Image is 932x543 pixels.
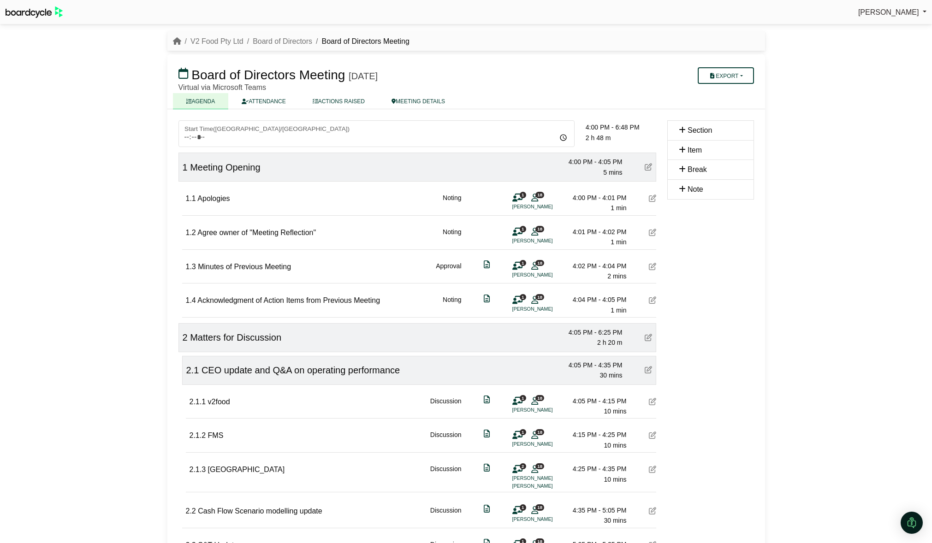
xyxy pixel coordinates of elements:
span: 2.2 [186,507,196,515]
div: Discussion [430,505,462,526]
span: Virtual via Microsoft Teams [178,83,267,91]
span: 1 [520,429,526,435]
a: [PERSON_NAME] [858,6,926,18]
span: 1 min [611,307,626,314]
div: Discussion [430,430,462,450]
li: [PERSON_NAME] [512,271,582,279]
span: 2 [183,332,188,342]
div: 4:04 PM - 4:05 PM [562,295,627,305]
span: Agree owner of "Meeting Reflection" [197,229,316,236]
span: Section [688,126,712,134]
span: 18 [535,226,544,232]
span: 1 min [611,238,626,246]
span: 1.1 [186,195,196,202]
li: [PERSON_NAME] [512,203,582,211]
div: Discussion [430,396,462,417]
span: 5 mins [603,169,622,176]
div: 4:01 PM - 4:02 PM [562,227,627,237]
span: 18 [535,395,544,401]
li: [PERSON_NAME] [512,305,582,313]
span: Item [688,146,702,154]
span: 30 mins [600,372,622,379]
li: [PERSON_NAME] [512,482,582,490]
span: 1 min [611,204,626,212]
span: Cash Flow Scenario modelling update [198,507,322,515]
span: 2 [520,463,526,469]
span: 2.1.2 [190,431,206,439]
span: 18 [535,463,544,469]
span: 30 mins [604,517,626,524]
span: 10 mins [604,476,626,483]
span: 2.1.1 [190,398,206,406]
li: [PERSON_NAME] [512,440,582,448]
a: AGENDA [173,93,229,109]
a: ATTENDANCE [228,93,299,109]
span: 1 [520,395,526,401]
div: 4:15 PM - 4:25 PM [562,430,627,440]
li: [PERSON_NAME] [512,406,582,414]
span: Meeting Opening [190,162,260,172]
span: 10 mins [604,442,626,449]
div: Noting [443,227,461,248]
span: 2 h 20 m [597,339,622,346]
div: [DATE] [349,71,378,82]
a: MEETING DETAILS [378,93,458,109]
span: Matters for Discussion [190,332,281,342]
span: 10 mins [604,407,626,415]
div: 4:35 PM - 5:05 PM [562,505,627,515]
span: 1 [520,192,526,198]
div: 4:05 PM - 4:15 PM [562,396,627,406]
div: Discussion [430,464,462,490]
span: 1.4 [186,296,196,304]
div: Approval [436,261,461,282]
div: Noting [443,295,461,315]
li: [PERSON_NAME] [512,474,582,482]
span: 18 [535,192,544,198]
span: 1 [520,260,526,266]
li: [PERSON_NAME] [512,515,582,523]
span: 1 [520,504,526,510]
span: 1 [520,294,526,300]
div: Noting [443,193,461,213]
span: 1 [183,162,188,172]
div: 4:05 PM - 4:35 PM [558,360,623,370]
span: FMS [208,431,224,439]
nav: breadcrumb [173,35,410,47]
span: [PERSON_NAME] [858,8,919,16]
span: v2food [208,398,230,406]
li: [PERSON_NAME] [512,237,582,245]
div: 4:02 PM - 4:04 PM [562,261,627,271]
span: Board of Directors Meeting [191,68,345,82]
div: 4:00 PM - 4:01 PM [562,193,627,203]
img: BoardcycleBlackGreen-aaafeed430059cb809a45853b8cf6d952af9d84e6e89e1f1685b34bfd5cb7d64.svg [6,6,63,18]
span: 2.1 [186,365,199,375]
span: 2 h 48 m [586,134,611,142]
div: 4:00 PM - 6:48 PM [586,122,656,132]
span: CEO update and Q&A on operating performance [202,365,400,375]
a: V2 Food Pty Ltd [190,37,243,45]
li: Board of Directors Meeting [312,35,410,47]
span: [GEOGRAPHIC_DATA] [208,466,285,473]
span: 18 [535,260,544,266]
button: Export [698,67,754,84]
span: 18 [535,429,544,435]
span: 2.1.3 [190,466,206,473]
span: Note [688,185,703,193]
div: 4:00 PM - 4:05 PM [558,157,623,167]
span: 2 mins [607,272,626,280]
div: Open Intercom Messenger [901,512,923,534]
span: Apologies [197,195,230,202]
span: 18 [535,504,544,510]
div: 4:25 PM - 4:35 PM [562,464,627,474]
span: Minutes of Previous Meeting [198,263,291,271]
span: Break [688,165,707,173]
a: ACTIONS RAISED [299,93,378,109]
span: Acknowledgment of Action Items from Previous Meeting [197,296,380,304]
a: Board of Directors [253,37,312,45]
span: 18 [535,294,544,300]
div: 4:05 PM - 6:25 PM [558,327,623,337]
span: 1.3 [186,263,196,271]
span: 1 [520,226,526,232]
span: 1.2 [186,229,196,236]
